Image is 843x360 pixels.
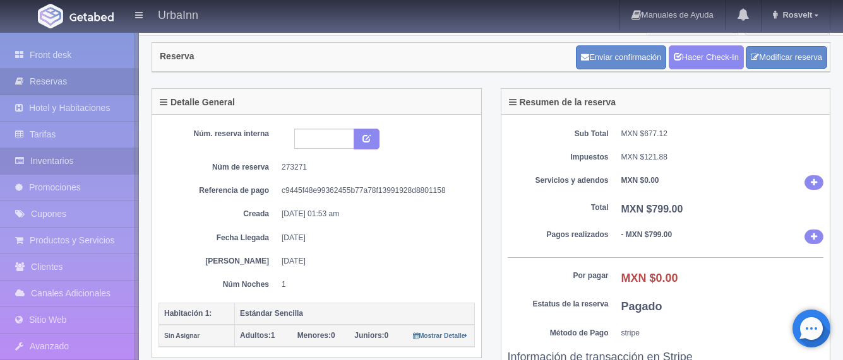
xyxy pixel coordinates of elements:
b: MXN $799.00 [621,204,683,214]
dt: Total [508,202,609,213]
h4: Reserva [160,52,194,61]
strong: Menores: [297,331,331,340]
dt: Estatus de la reserva [508,299,609,310]
dt: Núm Noches [168,279,269,290]
strong: Juniors: [354,331,384,340]
dd: 273271 [282,162,465,173]
span: 0 [354,331,388,340]
dt: Núm de reserva [168,162,269,173]
span: 0 [297,331,335,340]
span: 1 [240,331,275,340]
small: Mostrar Detalle [413,332,468,339]
dd: c9445f48e99362455b77a78f13991928d8801158 [282,185,465,196]
small: Sin Asignar [164,332,200,339]
dt: [PERSON_NAME] [168,256,269,267]
dt: Núm. reserva interna [168,129,269,139]
dd: [DATE] 01:53 am [282,209,465,219]
dt: Pagos realizados [508,229,609,240]
dd: MXN $121.88 [621,152,824,163]
dd: [DATE] [282,233,465,243]
b: - MXN $799.00 [621,230,673,239]
a: Mostrar Detalle [413,331,468,340]
button: Enviar confirmación [576,45,666,69]
h4: Detalle General [160,98,235,107]
img: Getabed [69,12,114,21]
th: Estándar Sencilla [235,303,475,325]
b: Habitación 1: [164,309,212,318]
b: MXN $0.00 [621,176,659,185]
dd: stripe [621,328,824,339]
img: Getabed [38,4,63,28]
a: Modificar reserva [746,46,827,69]
dt: Fecha Llegada [168,233,269,243]
dt: Método de Pago [508,328,609,339]
dt: Sub Total [508,129,609,139]
h4: Resumen de la reserva [509,98,616,107]
a: Hacer Check-In [669,45,744,69]
dt: Impuestos [508,152,609,163]
b: MXN $0.00 [621,272,678,284]
dt: Referencia de pago [168,185,269,196]
dt: Por pagar [508,270,609,281]
strong: Adultos: [240,331,271,340]
h4: UrbaInn [158,6,198,22]
b: Pagado [621,300,662,313]
dt: Servicios y adendos [508,175,609,186]
dd: [DATE] [282,256,465,267]
dt: Creada [168,209,269,219]
dd: 1 [282,279,465,290]
span: Rosvelt [779,10,812,20]
dd: MXN $677.12 [621,129,824,139]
